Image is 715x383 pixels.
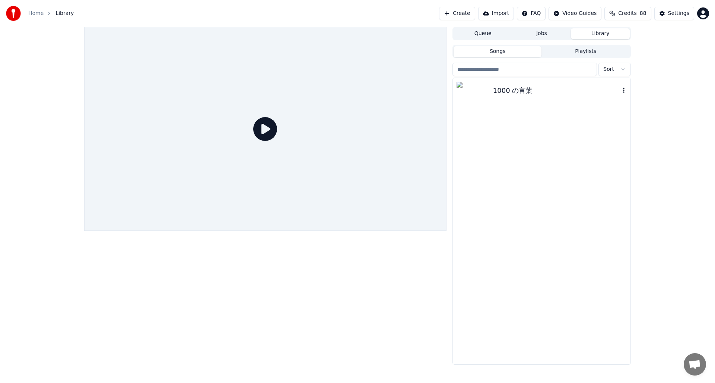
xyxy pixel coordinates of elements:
[549,7,601,20] button: Video Guides
[512,28,571,39] button: Jobs
[517,7,546,20] button: FAQ
[478,7,514,20] button: Import
[439,7,475,20] button: Create
[541,46,630,57] button: Playlists
[55,10,74,17] span: Library
[654,7,694,20] button: Settings
[618,10,636,17] span: Credits
[668,10,689,17] div: Settings
[640,10,646,17] span: 88
[28,10,74,17] nav: breadcrumb
[684,353,706,376] a: Open chat
[603,66,614,73] span: Sort
[454,28,512,39] button: Queue
[28,10,44,17] a: Home
[454,46,542,57] button: Songs
[6,6,21,21] img: youka
[604,7,651,20] button: Credits88
[571,28,630,39] button: Library
[493,85,620,96] div: 1000 の言葉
